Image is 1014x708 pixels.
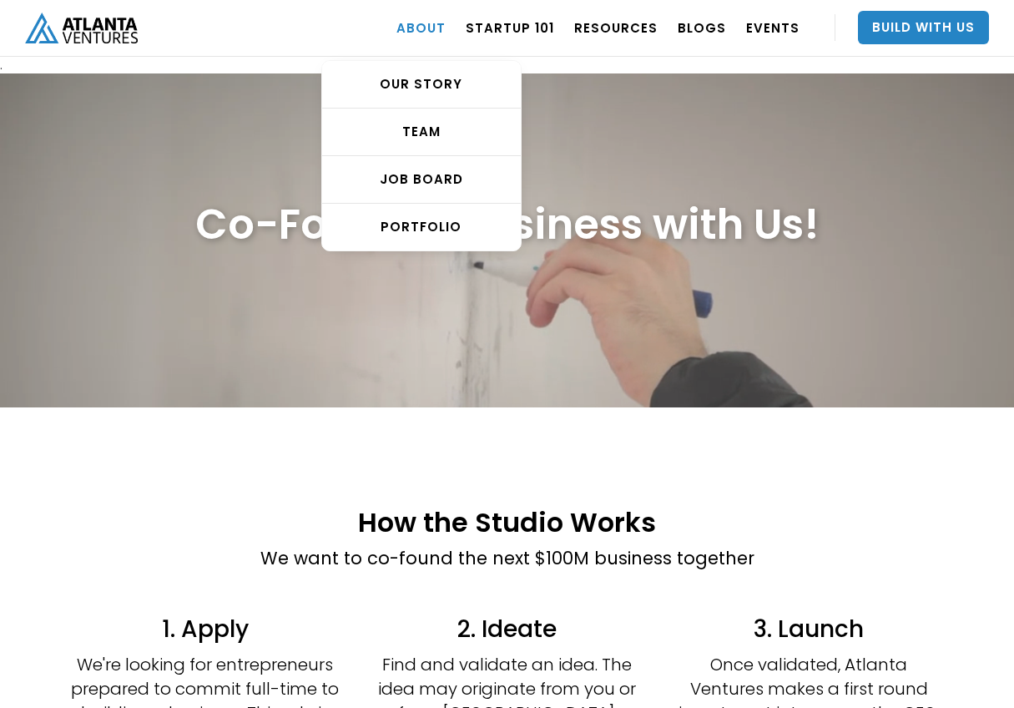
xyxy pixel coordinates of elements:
a: Job Board [322,156,521,204]
div: Job Board [322,171,521,188]
a: TEAM [322,109,521,156]
h2: How the Studio Works [260,508,754,537]
a: OUR STORY [322,61,521,109]
div: OUR STORY [322,76,521,93]
a: Build With Us [858,11,989,44]
h4: 3. Launch [673,614,945,645]
h1: Co-Found a Business with Us! [195,199,820,250]
a: RESOURCES [574,4,658,51]
div: TEAM [322,124,521,140]
a: EVENTS [746,4,800,51]
h4: 2. Ideate [371,614,643,645]
p: We want to co-found the next $100M business together [260,545,754,572]
a: PORTFOLIO [322,204,521,250]
div: PORTFOLIO [322,219,521,235]
a: Startup 101 [466,4,554,51]
h4: 1. Apply [69,614,341,645]
a: ABOUT [396,4,446,51]
a: BLOGS [678,4,726,51]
